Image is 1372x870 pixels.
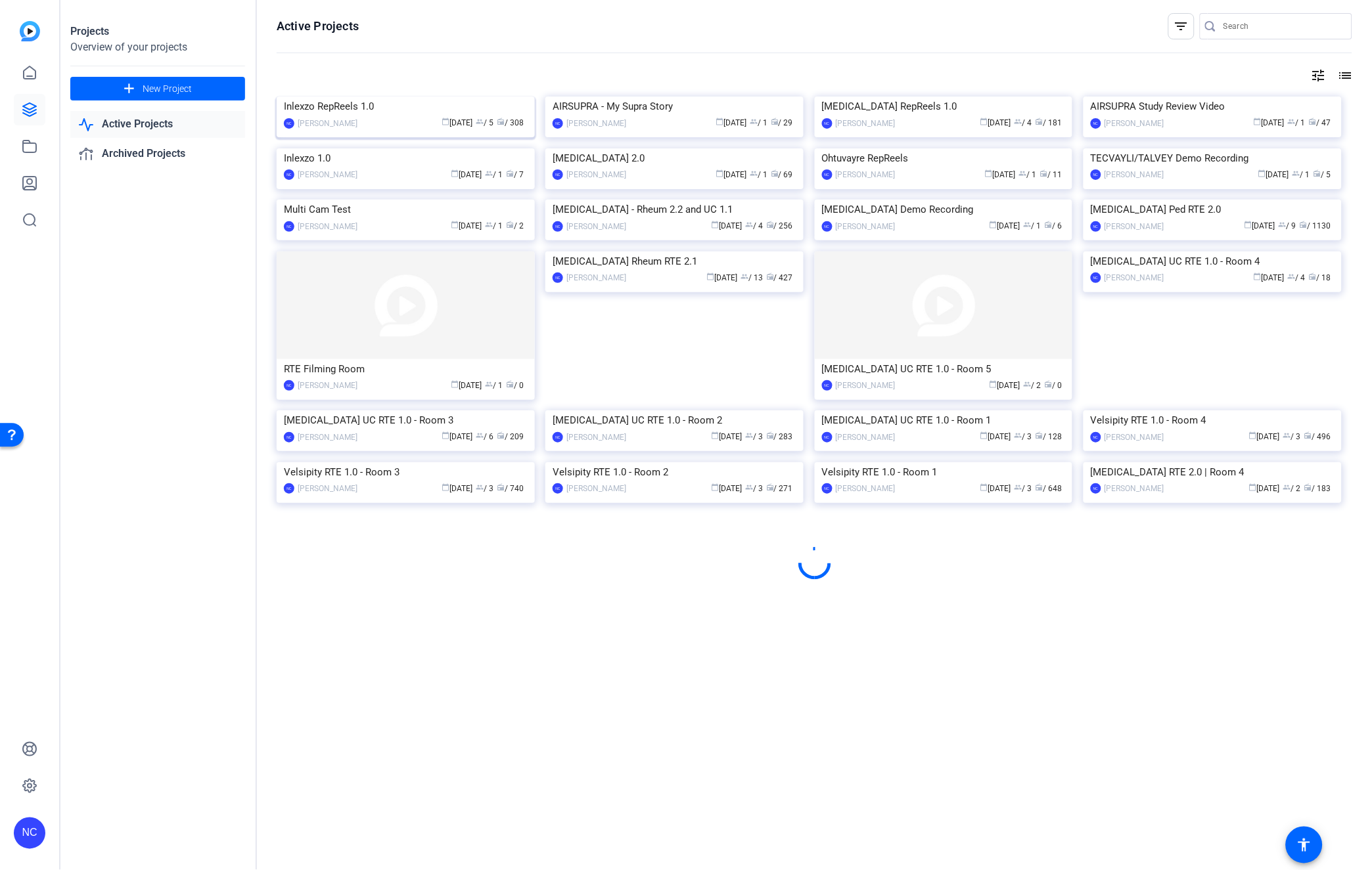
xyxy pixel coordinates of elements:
[822,359,1066,379] div: [MEDICAL_DATA] UC RTE 1.0 - Room 5
[486,169,493,177] span: group
[1314,169,1321,177] span: radio
[284,359,528,379] div: RTE Filming Room
[1309,118,1331,127] span: / 47
[1091,432,1101,443] div: NC
[822,432,833,443] div: NC
[750,118,758,125] span: group
[486,380,493,388] span: group
[771,170,793,179] span: / 69
[984,169,992,177] span: calendar_today
[766,484,793,493] span: / 271
[553,251,796,271] div: [MEDICAL_DATA] Rheum RTE 2.1
[507,380,514,388] span: radio
[507,170,524,179] span: / 7
[566,168,626,181] div: [PERSON_NAME]
[716,169,723,177] span: calendar_today
[553,221,563,232] div: NC
[1279,221,1296,230] span: / 9
[706,272,714,280] span: calendar_today
[1309,272,1317,280] span: radio
[553,272,563,283] div: NC
[566,220,626,233] div: [PERSON_NAME]
[1044,221,1062,230] span: / 6
[284,169,294,180] div: NC
[553,200,796,219] div: [MEDICAL_DATA] - Rheum 2.2 and UC 1.1
[451,381,482,390] span: [DATE]
[836,482,896,495] div: [PERSON_NAME]
[836,431,896,444] div: [PERSON_NAME]
[566,271,626,284] div: [PERSON_NAME]
[143,82,192,96] span: New Project
[442,432,473,441] span: [DATE]
[553,118,563,129] div: NC
[1283,484,1301,493] span: / 2
[711,221,719,228] span: calendar_today
[476,483,484,491] span: group
[1105,168,1164,181] div: [PERSON_NAME]
[507,221,524,230] span: / 2
[284,97,528,116] div: Inlexzo RepReels 1.0
[70,77,245,100] button: New Project
[822,169,833,180] div: NC
[451,221,482,230] span: [DATE]
[1288,273,1306,282] span: / 4
[1091,221,1101,232] div: NC
[476,118,484,125] span: group
[1311,68,1327,83] mat-icon: tune
[745,432,763,441] span: / 3
[476,484,494,493] span: / 3
[745,431,753,439] span: group
[1014,431,1022,439] span: group
[298,431,357,444] div: [PERSON_NAME]
[1023,380,1031,388] span: group
[836,117,896,130] div: [PERSON_NAME]
[1245,221,1275,230] span: [DATE]
[1249,431,1257,439] span: calendar_today
[1035,431,1043,439] span: radio
[766,483,774,491] span: radio
[1288,118,1296,125] span: group
[1035,118,1062,127] span: / 181
[497,432,524,441] span: / 209
[566,117,626,130] div: [PERSON_NAME]
[507,169,514,177] span: radio
[822,200,1066,219] div: [MEDICAL_DATA] Demo Recording
[711,484,742,493] span: [DATE]
[766,273,793,282] span: / 427
[442,483,450,491] span: calendar_today
[1040,169,1047,177] span: radio
[1014,484,1032,493] span: / 3
[836,379,896,392] div: [PERSON_NAME]
[1283,432,1301,441] span: / 3
[1091,272,1101,283] div: NC
[121,81,137,97] mat-icon: add
[980,483,988,491] span: calendar_today
[745,221,753,228] span: group
[1014,118,1022,125] span: group
[553,97,796,116] div: AIRSUPRA - My Supra Story
[716,118,723,125] span: calendar_today
[1174,18,1189,34] mat-icon: filter_list
[1304,484,1331,493] span: / 183
[1223,18,1342,34] input: Search
[836,220,896,233] div: [PERSON_NAME]
[298,379,357,392] div: [PERSON_NAME]
[711,483,719,491] span: calendar_today
[771,118,779,125] span: radio
[766,432,793,441] span: / 283
[1023,221,1041,230] span: / 1
[298,117,357,130] div: [PERSON_NAME]
[566,482,626,495] div: [PERSON_NAME]
[1296,837,1312,853] mat-icon: accessibility
[277,18,359,34] h1: Active Projects
[1254,273,1285,282] span: [DATE]
[989,380,997,388] span: calendar_today
[1040,170,1062,179] span: / 11
[284,148,528,168] div: Inlexzo 1.0
[70,39,245,55] div: Overview of your projects
[822,410,1066,430] div: [MEDICAL_DATA] UC RTE 1.0 - Room 1
[980,431,988,439] span: calendar_today
[1314,170,1331,179] span: / 5
[553,410,796,430] div: [MEDICAL_DATA] UC RTE 1.0 - Room 2
[451,221,459,228] span: calendar_today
